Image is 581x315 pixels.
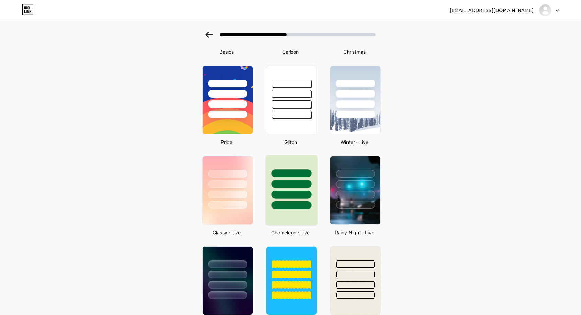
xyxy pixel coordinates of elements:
[264,48,317,55] div: Carbon
[328,48,381,55] div: Christmas
[200,229,253,236] div: Glassy · Live
[539,4,552,17] img: espacealphaagdal
[264,229,317,236] div: Chameleon · Live
[449,7,534,14] div: [EMAIL_ADDRESS][DOMAIN_NAME]
[328,138,381,146] div: Winter · Live
[200,138,253,146] div: Pride
[328,229,381,236] div: Rainy Night · Live
[200,48,253,55] div: Basics
[264,138,317,146] div: Glitch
